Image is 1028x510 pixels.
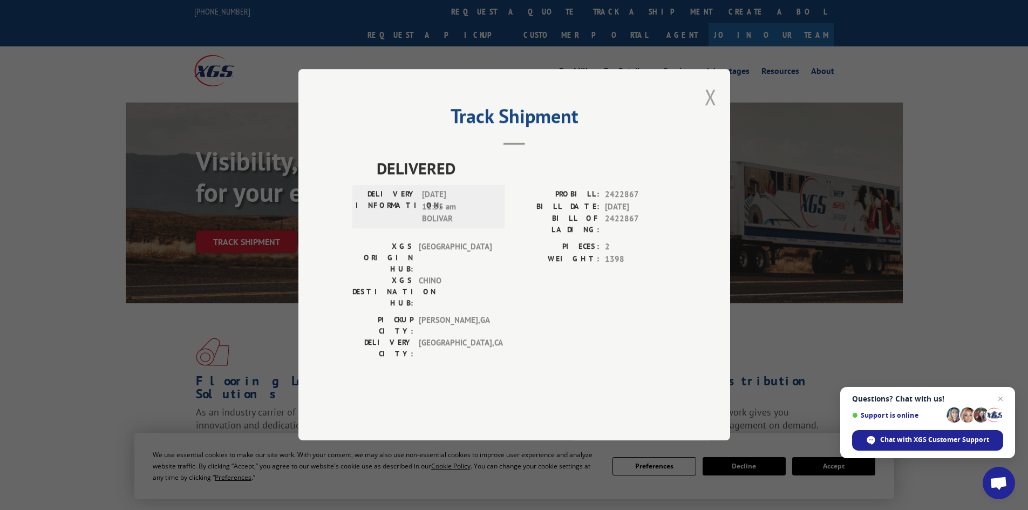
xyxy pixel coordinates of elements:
label: BILL OF LADING: [514,213,600,236]
a: Open chat [983,467,1015,499]
label: PIECES: [514,241,600,254]
h2: Track Shipment [352,108,676,129]
button: Close modal [705,83,717,111]
span: DELIVERED [377,157,676,181]
span: [DATE] [605,201,676,213]
label: XGS ORIGIN HUB: [352,241,413,275]
span: Chat with XGS Customer Support [852,430,1003,451]
span: [PERSON_NAME] , GA [419,315,492,337]
span: CHINO [419,275,492,309]
span: 2 [605,241,676,254]
label: XGS DESTINATION HUB: [352,275,413,309]
span: [GEOGRAPHIC_DATA] , CA [419,337,492,360]
span: [GEOGRAPHIC_DATA] [419,241,492,275]
span: 1398 [605,253,676,266]
label: PROBILL: [514,189,600,201]
span: Support is online [852,411,943,419]
span: [DATE] 11:55 am BOLIVAR [422,189,495,226]
label: BILL DATE: [514,201,600,213]
span: 2422867 [605,213,676,236]
span: 2422867 [605,189,676,201]
label: PICKUP CITY: [352,315,413,337]
label: WEIGHT: [514,253,600,266]
label: DELIVERY INFORMATION: [356,189,417,226]
label: DELIVERY CITY: [352,337,413,360]
span: Questions? Chat with us! [852,395,1003,403]
span: Chat with XGS Customer Support [880,435,989,445]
